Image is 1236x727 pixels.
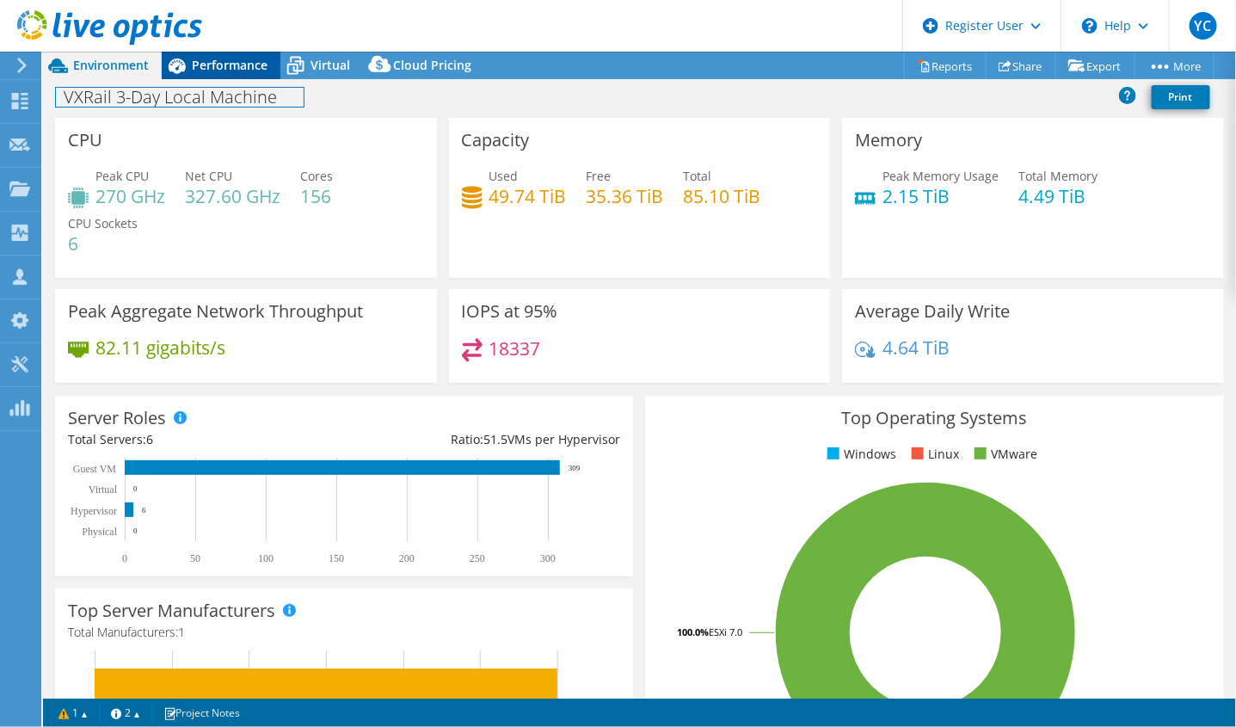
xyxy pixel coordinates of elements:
[986,52,1056,79] a: Share
[855,131,922,150] h3: Memory
[907,445,959,464] li: Linux
[146,431,153,447] span: 6
[489,339,541,358] h4: 18337
[95,187,165,206] h4: 270 GHz
[82,526,117,538] text: Physical
[46,702,100,724] a: 1
[142,506,146,514] text: 6
[587,187,664,206] h4: 35.36 TiB
[344,430,620,449] div: Ratio: VMs per Hypervisor
[185,187,280,206] h4: 327.60 GHz
[1152,85,1210,109] a: Print
[300,187,333,206] h4: 156
[68,234,138,253] h4: 6
[56,88,304,107] h1: VXRail 3-Day Local Machine
[192,57,267,73] span: Performance
[709,625,742,638] tspan: ESXi 7.0
[95,338,225,357] h4: 82.11 gigabits/s
[133,527,138,535] text: 0
[677,625,709,638] tspan: 100.0%
[258,552,274,564] text: 100
[569,464,581,472] text: 309
[970,445,1037,464] li: VMware
[122,552,127,564] text: 0
[855,302,1010,321] h3: Average Daily Write
[393,57,471,73] span: Cloud Pricing
[882,168,999,184] span: Peak Memory Usage
[185,168,232,184] span: Net CPU
[68,302,363,321] h3: Peak Aggregate Network Throughput
[89,484,118,496] text: Virtual
[68,215,138,231] span: CPU Sockets
[462,302,558,321] h3: IOPS at 95%
[470,552,485,564] text: 250
[329,552,344,564] text: 150
[190,552,200,564] text: 50
[882,187,999,206] h4: 2.15 TiB
[1018,187,1098,206] h4: 4.49 TiB
[684,187,761,206] h4: 85.10 TiB
[399,552,415,564] text: 200
[489,168,519,184] span: Used
[68,131,102,150] h3: CPU
[1018,168,1098,184] span: Total Memory
[68,430,344,449] div: Total Servers:
[823,445,896,464] li: Windows
[99,702,152,724] a: 2
[73,463,116,475] text: Guest VM
[73,57,149,73] span: Environment
[178,624,185,640] span: 1
[68,409,166,428] h3: Server Roles
[489,187,567,206] h4: 49.74 TiB
[658,409,1210,428] h3: Top Operating Systems
[1190,12,1217,40] span: YC
[71,505,117,517] text: Hypervisor
[882,338,950,357] h4: 4.64 TiB
[133,484,138,493] text: 0
[1135,52,1214,79] a: More
[68,601,275,620] h3: Top Server Manufacturers
[462,131,530,150] h3: Capacity
[684,168,712,184] span: Total
[540,552,556,564] text: 300
[1082,18,1098,34] svg: \n
[151,702,252,724] a: Project Notes
[300,168,333,184] span: Cores
[311,57,350,73] span: Virtual
[95,168,149,184] span: Peak CPU
[1055,52,1135,79] a: Export
[483,431,507,447] span: 51.5
[904,52,987,79] a: Reports
[587,168,612,184] span: Free
[68,623,620,642] h4: Total Manufacturers:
